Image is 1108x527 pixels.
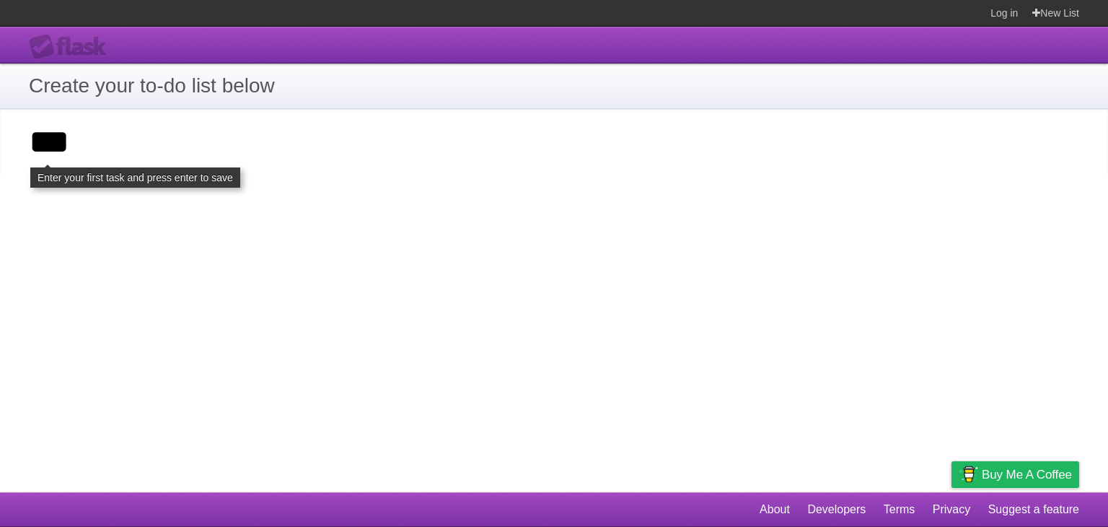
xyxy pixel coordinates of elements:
h1: Create your to-do list below [29,71,1079,101]
a: Privacy [933,496,970,523]
a: Developers [807,496,866,523]
span: Buy me a coffee [982,462,1072,487]
a: Suggest a feature [988,496,1079,523]
div: Flask [29,34,115,60]
a: About [760,496,790,523]
img: Buy me a coffee [959,462,978,487]
a: Buy me a coffee [951,461,1079,488]
a: Terms [884,496,915,523]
